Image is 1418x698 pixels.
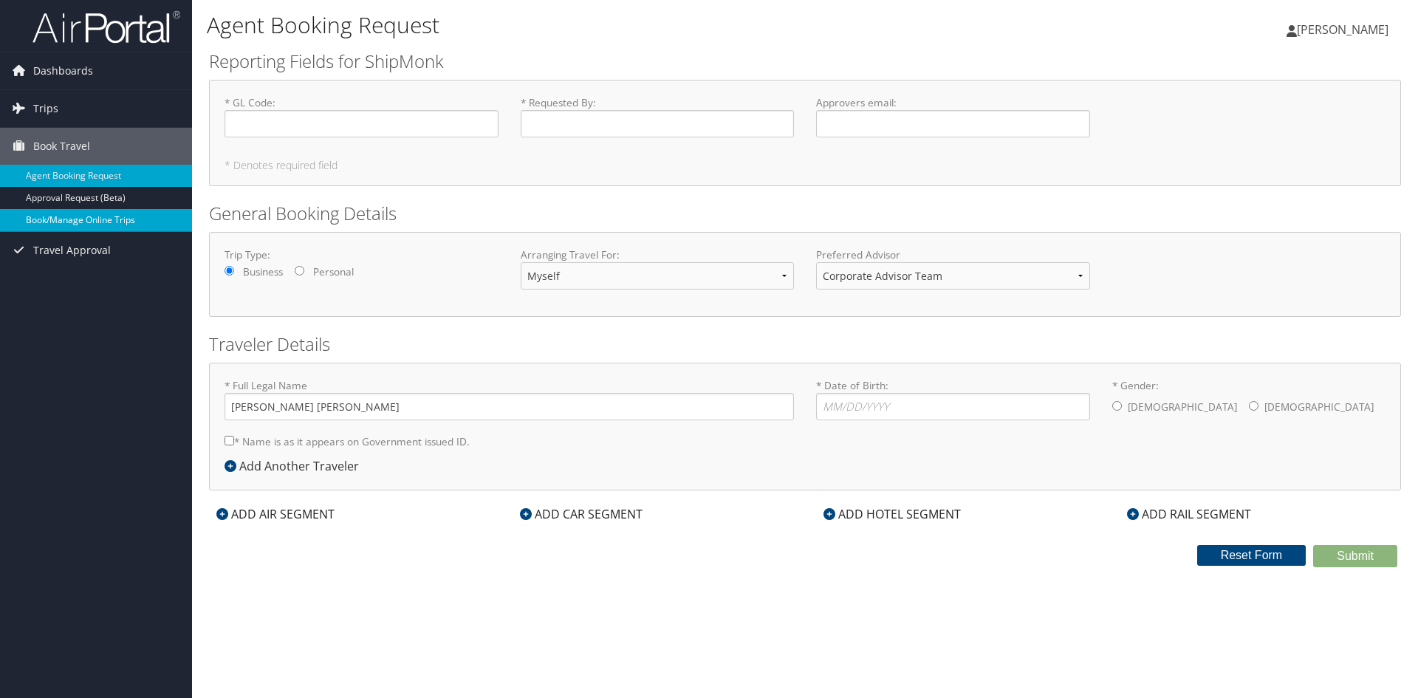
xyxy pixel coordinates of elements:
label: * Gender: [1112,378,1386,422]
span: Book Travel [33,128,90,165]
label: [DEMOGRAPHIC_DATA] [1128,393,1237,421]
div: ADD CAR SEGMENT [513,505,650,523]
label: * Requested By : [521,95,795,137]
label: * Date of Birth: [816,378,1090,420]
label: * GL Code : [225,95,499,137]
h2: Traveler Details [209,332,1401,357]
label: Trip Type: [225,247,499,262]
button: Reset Form [1197,545,1306,566]
input: * GL Code: [225,110,499,137]
span: Travel Approval [33,232,111,269]
label: * Name is as it appears on Government issued ID. [225,428,470,455]
input: * Gender:[DEMOGRAPHIC_DATA][DEMOGRAPHIC_DATA] [1249,401,1258,411]
h5: * Denotes required field [225,160,1386,171]
span: [PERSON_NAME] [1297,21,1388,38]
label: * Full Legal Name [225,378,794,420]
div: ADD HOTEL SEGMENT [816,505,968,523]
div: ADD RAIL SEGMENT [1120,505,1258,523]
input: * Gender:[DEMOGRAPHIC_DATA][DEMOGRAPHIC_DATA] [1112,401,1122,411]
button: Submit [1313,545,1397,567]
h2: Reporting Fields for ShipMonk [209,49,1401,74]
label: Personal [313,264,354,279]
h2: General Booking Details [209,201,1401,226]
label: Approvers email : [816,95,1090,137]
input: * Requested By: [521,110,795,137]
div: ADD AIR SEGMENT [209,505,342,523]
h1: Agent Booking Request [207,10,1004,41]
label: Business [243,264,283,279]
input: Approvers email: [816,110,1090,137]
input: * Date of Birth: [816,393,1090,420]
label: Preferred Advisor [816,247,1090,262]
label: [DEMOGRAPHIC_DATA] [1264,393,1374,421]
label: Arranging Travel For: [521,247,795,262]
img: airportal-logo.png [32,10,180,44]
input: * Name is as it appears on Government issued ID. [225,436,234,445]
span: Dashboards [33,52,93,89]
input: * Full Legal Name [225,393,794,420]
a: [PERSON_NAME] [1287,7,1403,52]
span: Trips [33,90,58,127]
div: Add Another Traveler [225,457,366,475]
